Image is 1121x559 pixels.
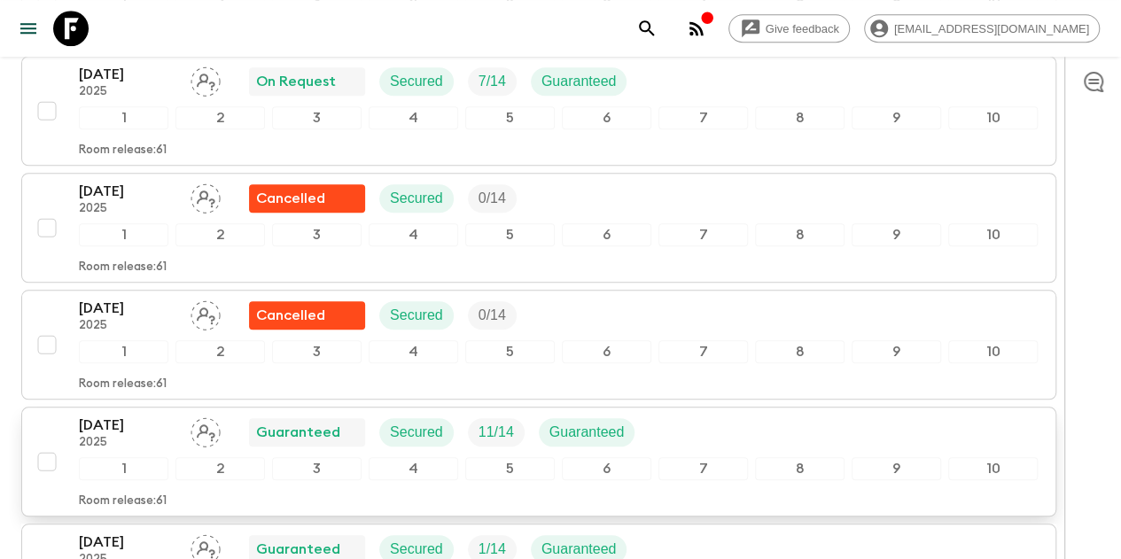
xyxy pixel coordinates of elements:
p: Cancelled [256,305,325,326]
div: 10 [948,106,1038,129]
div: 9 [852,223,941,246]
p: Guaranteed [549,422,625,443]
div: Secured [379,301,454,330]
div: Flash Pack cancellation [249,184,365,213]
div: 7 [658,457,748,480]
div: 6 [562,457,651,480]
div: 3 [272,457,362,480]
div: 4 [369,223,458,246]
button: [DATE]2025Assign pack leaderGuaranteedSecuredTrip FillGuaranteed12345678910Room release:61 [21,407,1056,516]
div: 7 [658,340,748,363]
div: Flash Pack cancellation [249,301,365,330]
p: Room release: 61 [79,377,167,392]
span: Assign pack leader [191,423,221,437]
span: Assign pack leader [191,306,221,320]
p: 2025 [79,202,176,216]
span: Give feedback [756,22,849,35]
div: 7 [658,223,748,246]
div: 8 [755,223,845,246]
div: 9 [852,340,941,363]
p: 0 / 14 [479,188,506,209]
p: Room release: 61 [79,494,167,509]
a: Give feedback [728,14,850,43]
div: 2 [175,340,265,363]
div: Secured [379,67,454,96]
div: 4 [369,340,458,363]
div: 4 [369,457,458,480]
div: 5 [465,457,555,480]
div: 6 [562,223,651,246]
div: [EMAIL_ADDRESS][DOMAIN_NAME] [864,14,1100,43]
button: [DATE]2025Assign pack leaderFlash Pack cancellationSecuredTrip Fill12345678910Room release:61 [21,290,1056,400]
span: Assign pack leader [191,189,221,203]
div: 3 [272,223,362,246]
p: Secured [390,422,443,443]
p: On Request [256,71,336,92]
div: 10 [948,457,1038,480]
div: 8 [755,340,845,363]
div: 5 [465,106,555,129]
p: Secured [390,188,443,209]
div: 4 [369,106,458,129]
p: 2025 [79,85,176,99]
p: 11 / 14 [479,422,514,443]
button: search adventures [629,11,665,46]
p: Room release: 61 [79,144,167,158]
div: 8 [755,106,845,129]
div: 8 [755,457,845,480]
div: 1 [79,457,168,480]
div: 1 [79,223,168,246]
div: Secured [379,418,454,446]
div: 9 [852,106,941,129]
div: 2 [175,457,265,480]
p: 2025 [79,436,176,450]
div: 7 [658,106,748,129]
div: 5 [465,340,555,363]
p: 0 / 14 [479,305,506,326]
div: 2 [175,223,265,246]
p: 7 / 14 [479,71,506,92]
p: [DATE] [79,298,176,319]
p: Guaranteed [256,422,340,443]
p: 2025 [79,319,176,333]
div: 10 [948,223,1038,246]
div: Trip Fill [468,184,517,213]
div: 1 [79,106,168,129]
div: Trip Fill [468,67,517,96]
p: [DATE] [79,64,176,85]
p: [DATE] [79,181,176,202]
p: Room release: 61 [79,260,167,275]
div: 9 [852,457,941,480]
button: [DATE]2025Assign pack leaderOn RequestSecuredTrip FillGuaranteed12345678910Room release:61 [21,56,1056,166]
div: 2 [175,106,265,129]
div: 5 [465,223,555,246]
div: 6 [562,340,651,363]
p: Cancelled [256,188,325,209]
div: 3 [272,106,362,129]
div: 3 [272,340,362,363]
div: Secured [379,184,454,213]
p: Secured [390,305,443,326]
p: Secured [390,71,443,92]
p: Guaranteed [541,71,617,92]
div: 10 [948,340,1038,363]
span: Assign pack leader [191,540,221,554]
span: [EMAIL_ADDRESS][DOMAIN_NAME] [884,22,1099,35]
p: [DATE] [79,532,176,553]
button: menu [11,11,46,46]
button: [DATE]2025Assign pack leaderFlash Pack cancellationSecuredTrip Fill12345678910Room release:61 [21,173,1056,283]
div: Trip Fill [468,301,517,330]
span: Assign pack leader [191,72,221,86]
div: Trip Fill [468,418,525,446]
div: 6 [562,106,651,129]
div: 1 [79,340,168,363]
p: [DATE] [79,415,176,436]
